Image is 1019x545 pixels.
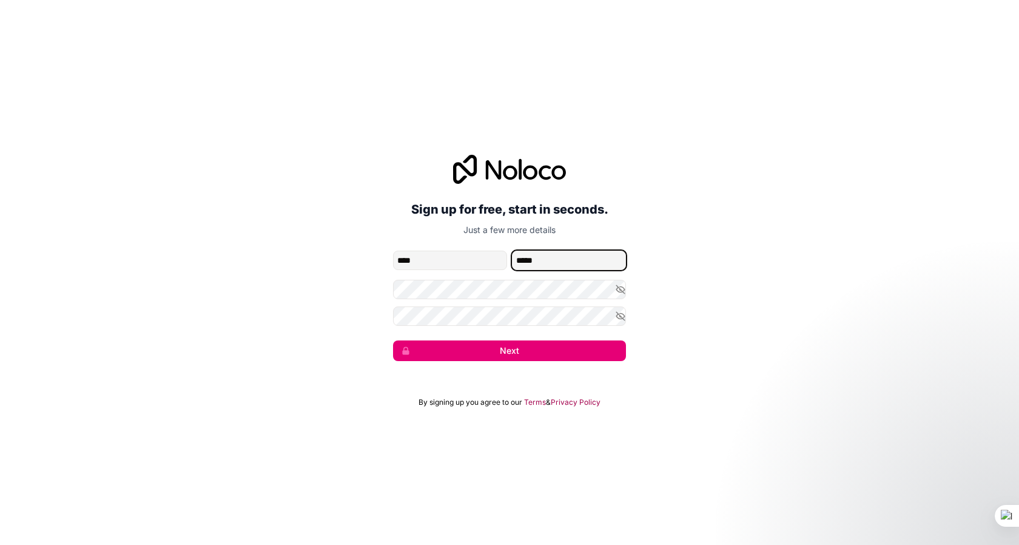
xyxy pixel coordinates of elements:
[393,306,626,326] input: Confirm password
[551,398,600,407] a: Privacy Policy
[393,280,626,299] input: Password
[419,398,522,407] span: By signing up you agree to our
[512,251,626,270] input: family-name
[393,198,626,220] h2: Sign up for free, start in seconds.
[546,398,551,407] span: &
[393,340,626,361] button: Next
[393,251,507,270] input: given-name
[776,454,1019,539] iframe: Intercom notifications message
[393,224,626,236] p: Just a few more details
[524,398,546,407] a: Terms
